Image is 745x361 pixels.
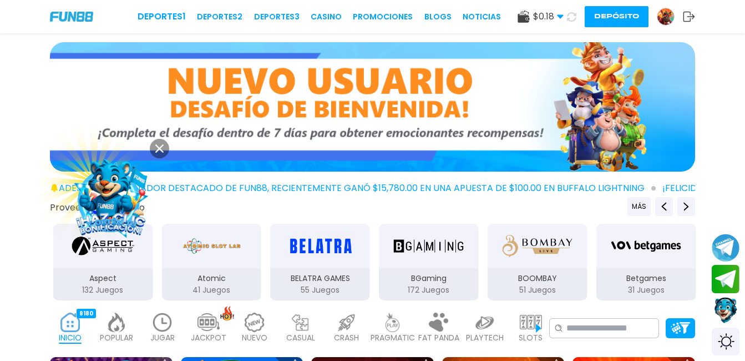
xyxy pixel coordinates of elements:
[77,309,96,318] div: 9180
[611,230,681,262] img: Betgames
[53,284,153,296] p: 132 Juegos
[677,197,695,216] button: Next providers
[428,313,450,332] img: fat_panda_light.webp
[24,182,656,195] span: ¡FELICIDADES sxxxxz! GANADOR DESTACADO DE FUN88, RECIENTEMENTE GANÓ $15,780.00 EN UNA APUESTA DE ...
[254,11,300,23] a: Deportes3
[59,313,82,332] img: home_active.webp
[290,313,312,332] img: casual_light.webp
[50,42,695,172] img: Bono de Nuevo Jugador
[105,313,128,332] img: popular_light.webp
[61,144,161,244] img: Image Link
[655,197,673,216] button: Previous providers
[100,332,133,344] p: POPULAR
[244,313,266,332] img: new_light.webp
[197,313,220,332] img: jackpot_light.webp
[191,332,226,344] p: JACKPOT
[220,306,234,321] img: hot
[336,313,358,332] img: crash_light.webp
[161,284,261,296] p: 41 Juegos
[353,11,413,23] a: Promociones
[657,8,674,25] img: Avatar
[311,11,342,23] a: CASINO
[151,313,174,332] img: recent_light.webp
[533,10,564,23] span: $ 0.18
[371,332,415,344] p: PRAGMATIC
[138,10,186,23] a: Deportes1
[270,273,370,284] p: BELATRA GAMES
[488,284,587,296] p: 51 Juegos
[712,328,739,355] div: Switch theme
[374,223,483,302] button: BGaming
[50,12,93,21] img: Company Logo
[379,273,479,284] p: BGaming
[161,273,261,284] p: Atomic
[596,284,696,296] p: 31 Juegos
[59,332,82,344] p: INICIO
[418,332,459,344] p: FAT PANDA
[671,322,690,334] img: Platform Filter
[50,202,145,213] button: Proveedores de juego
[712,233,739,262] button: Join telegram channel
[53,273,153,284] p: Aspect
[712,296,739,325] button: Contact customer service
[266,223,374,302] button: BELATRA GAMES
[157,223,266,302] button: Atomic
[657,8,683,26] a: Avatar
[519,332,543,344] p: SLOTS
[394,230,464,262] img: BGaming
[49,223,158,302] button: Aspect
[474,313,496,332] img: playtech_light.webp
[592,223,701,302] button: Betgames
[488,273,587,284] p: BOOMBAY
[503,230,572,262] img: BOOMBAY
[466,332,504,344] p: PLAYTECH
[596,273,696,284] p: Betgames
[627,197,651,216] button: Previous providers
[242,332,267,344] p: NUEVO
[463,11,501,23] a: NOTICIAS
[270,284,370,296] p: 55 Juegos
[424,11,452,23] a: BLOGS
[520,313,542,332] img: slots_light.webp
[585,6,648,27] button: Depósito
[382,313,404,332] img: pragmatic_light.webp
[379,284,479,296] p: 172 Juegos
[180,230,242,262] img: Atomic
[334,332,359,344] p: CRASH
[286,332,315,344] p: CASUAL
[483,223,592,302] button: BOOMBAY
[197,11,242,23] a: Deportes2
[150,332,175,344] p: JUGAR
[712,265,739,294] button: Join telegram
[285,230,355,262] img: BELATRA GAMES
